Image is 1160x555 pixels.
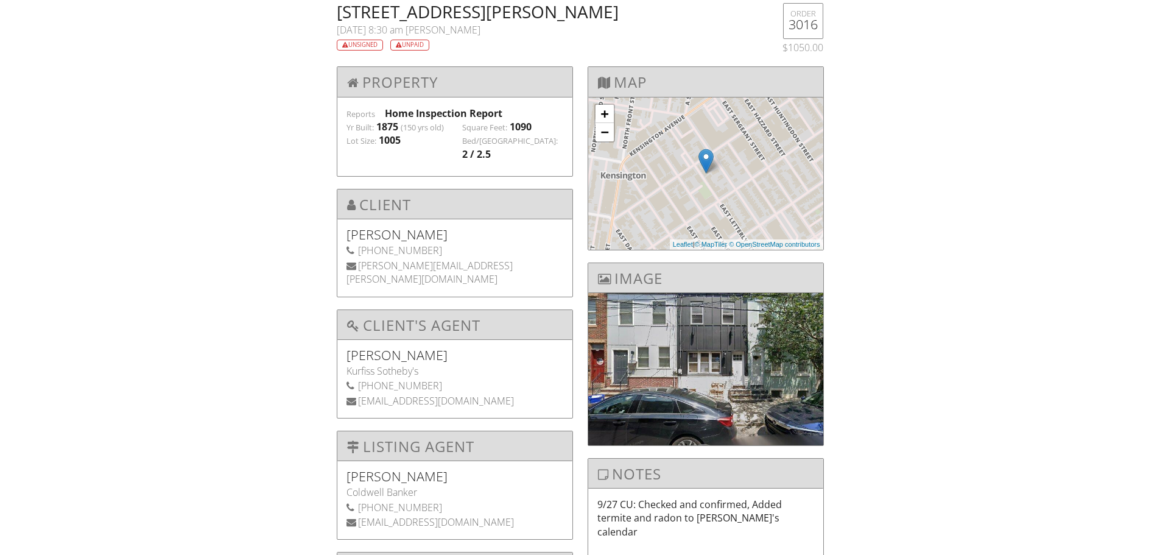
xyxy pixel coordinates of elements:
div: ORDER [789,9,818,18]
h2: [STREET_ADDRESS][PERSON_NAME] [337,3,740,20]
div: Coldwell Banker [346,486,563,499]
label: Bed/[GEOGRAPHIC_DATA]: [462,136,558,147]
a: Zoom out [596,123,614,141]
a: Zoom in [596,105,614,123]
h3: Client's Agent [337,310,572,340]
p: 9/27 CU: Checked and confirmed, Added termite and radon to [PERSON_NAME]'s calendar [597,498,814,539]
a: Leaflet [673,241,693,248]
a: © OpenStreetMap contributors [729,241,820,248]
h3: Notes [588,459,823,489]
h5: [PERSON_NAME] [346,470,563,483]
div: $1050.00 [754,41,823,54]
label: Lot Size: [346,136,376,147]
h3: Listing Agent [337,431,572,461]
div: Home Inspection Report [385,107,563,120]
div: 1005 [379,133,401,147]
div: 2 / 2.5 [462,147,491,161]
div: [EMAIL_ADDRESS][DOMAIN_NAME] [346,515,563,529]
div: [EMAIL_ADDRESS][DOMAIN_NAME] [346,394,563,408]
div: [PERSON_NAME][EMAIL_ADDRESS][PERSON_NAME][DOMAIN_NAME] [346,259,563,286]
div: | [670,239,823,250]
h3: Map [588,67,823,97]
div: [PHONE_NUMBER] [346,379,563,392]
div: Unpaid [390,40,429,51]
h5: [PERSON_NAME] [346,228,563,241]
div: [PHONE_NUMBER] [346,244,563,257]
div: 1090 [510,120,532,133]
div: Unsigned [337,40,383,51]
div: Kurfiss Sotheby's [346,364,563,378]
h3: Client [337,189,572,219]
h3: Image [588,263,823,293]
div: [PHONE_NUMBER] [346,501,563,514]
h5: [PERSON_NAME] [346,349,563,361]
label: Square Feet: [462,122,507,133]
label: Yr Built: [346,122,374,133]
label: Reports [346,108,375,119]
div: 1875 [376,120,398,133]
span: [PERSON_NAME] [406,23,480,37]
a: © MapTiler [695,241,728,248]
h5: 3016 [789,18,818,30]
span: [DATE] 8:30 am [337,23,403,37]
label: (150 yrs old) [401,122,444,133]
h3: Property [337,67,572,97]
